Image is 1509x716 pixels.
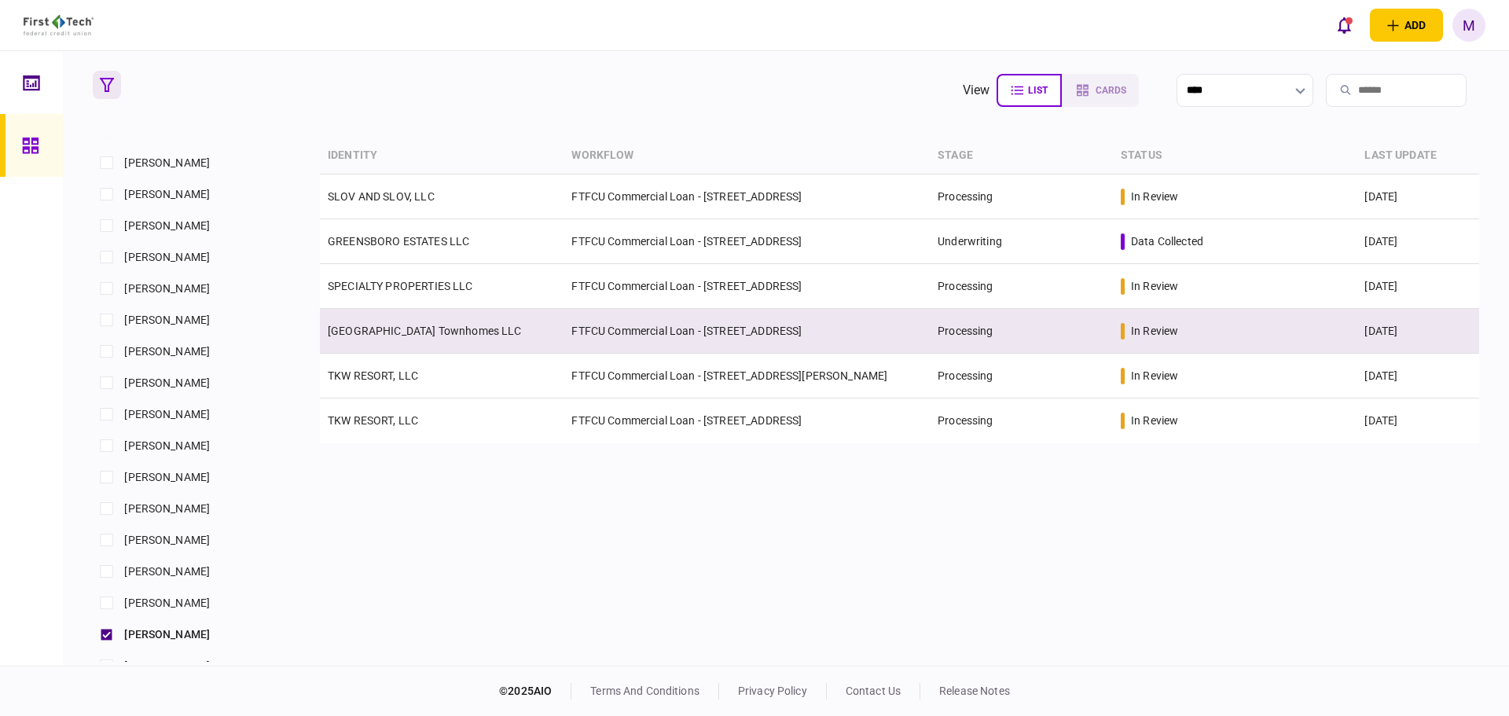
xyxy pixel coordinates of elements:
th: status [1113,138,1357,174]
span: [PERSON_NAME] [124,469,210,486]
th: workflow [564,138,930,174]
img: client company logo [24,15,94,35]
td: FTFCU Commercial Loan - [STREET_ADDRESS] [564,264,930,309]
td: Processing [930,264,1113,309]
td: Processing [930,398,1113,443]
td: FTFCU Commercial Loan - [STREET_ADDRESS] [564,219,930,264]
td: Processing [930,174,1113,219]
div: in review [1131,323,1178,339]
button: cards [1062,74,1139,107]
a: TKW RESORT, LLC [328,414,418,427]
span: cards [1096,85,1126,96]
span: [PERSON_NAME] [124,249,210,266]
td: [DATE] [1357,174,1478,219]
span: [PERSON_NAME] [124,532,210,549]
span: [PERSON_NAME] [124,375,210,391]
a: GREENSBORO ESTATES LLC [328,235,469,248]
td: [DATE] [1357,219,1478,264]
a: privacy policy [738,685,807,697]
th: last update [1357,138,1478,174]
th: identity [320,138,564,174]
div: in review [1131,368,1178,384]
td: [DATE] [1357,309,1478,354]
span: [PERSON_NAME] [124,595,210,611]
div: view [963,81,990,100]
td: FTFCU Commercial Loan - [STREET_ADDRESS] [564,309,930,354]
td: FTFCU Commercial Loan - [STREET_ADDRESS] [564,174,930,219]
span: list [1028,85,1048,96]
span: [PERSON_NAME] [124,406,210,423]
span: [PERSON_NAME] [124,155,210,171]
th: stage [930,138,1113,174]
button: M [1452,9,1485,42]
span: [PERSON_NAME] [124,312,210,329]
span: [PERSON_NAME] [124,343,210,360]
a: contact us [846,685,901,697]
a: release notes [939,685,1010,697]
div: in review [1131,278,1178,294]
a: terms and conditions [590,685,699,697]
a: TKW RESORT, LLC [328,369,418,382]
span: [PERSON_NAME] [124,564,210,580]
span: [PERSON_NAME] [124,626,210,643]
button: list [997,74,1062,107]
button: open notifications list [1327,9,1360,42]
td: FTFCU Commercial Loan - [STREET_ADDRESS] [564,398,930,443]
td: [DATE] [1357,264,1478,309]
div: in review [1131,189,1178,204]
span: [PERSON_NAME] [124,281,210,297]
span: [PERSON_NAME] [124,218,210,234]
button: open adding identity options [1370,9,1443,42]
a: SLOV AND SLOV, LLC [328,190,435,203]
a: SPECIALTY PROPERTIES LLC [328,280,473,292]
div: © 2025 AIO [499,683,571,699]
div: in review [1131,413,1178,428]
span: [PERSON_NAME] [124,186,210,203]
td: Processing [930,309,1113,354]
td: [DATE] [1357,354,1478,398]
a: [GEOGRAPHIC_DATA] Townhomes LLC [328,325,522,337]
td: FTFCU Commercial Loan - [STREET_ADDRESS][PERSON_NAME] [564,354,930,398]
td: Underwriting [930,219,1113,264]
td: [DATE] [1357,398,1478,443]
span: [PERSON_NAME] [124,501,210,517]
span: [PERSON_NAME] [124,658,210,674]
span: [PERSON_NAME] [124,438,210,454]
div: data collected [1131,233,1203,249]
td: Processing [930,354,1113,398]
